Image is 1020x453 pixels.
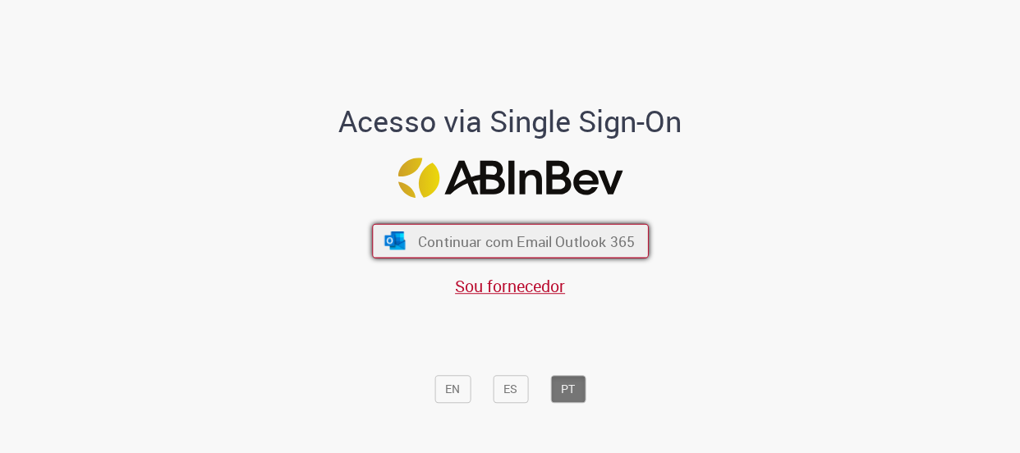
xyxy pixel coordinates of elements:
h1: Acesso via Single Sign-On [283,105,738,138]
button: ícone Azure/Microsoft 360 Continuar com Email Outlook 365 [372,224,649,259]
span: Continuar com Email Outlook 365 [417,231,634,250]
a: Sou fornecedor [455,275,565,297]
button: PT [550,375,586,403]
img: Logo ABInBev [397,158,623,198]
button: ES [493,375,528,403]
img: ícone Azure/Microsoft 360 [383,231,407,249]
button: EN [434,375,471,403]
